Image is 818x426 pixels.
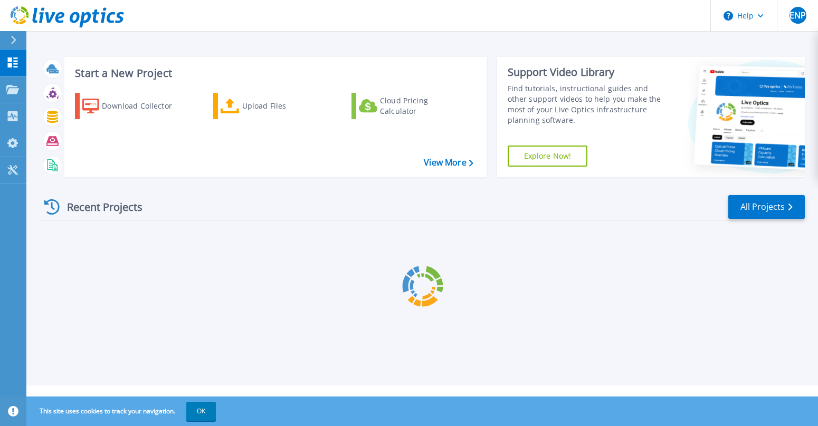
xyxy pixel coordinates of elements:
[508,83,662,125] div: Find tutorials, instructional guides and other support videos to help you make the most of your L...
[75,67,473,79] h3: Start a New Project
[508,146,588,167] a: Explore Now!
[41,194,157,220] div: Recent Projects
[186,402,216,421] button: OK
[75,93,193,119] a: Download Collector
[29,402,216,421] span: This site uses cookies to track your navigation.
[380,95,464,117] div: Cloud Pricing Calculator
[213,93,331,119] a: Upload Files
[728,195,805,219] a: All Projects
[102,95,186,117] div: Download Collector
[351,93,469,119] a: Cloud Pricing Calculator
[242,95,327,117] div: Upload Files
[508,65,662,79] div: Support Video Library
[424,158,473,168] a: View More
[790,11,806,20] span: ENP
